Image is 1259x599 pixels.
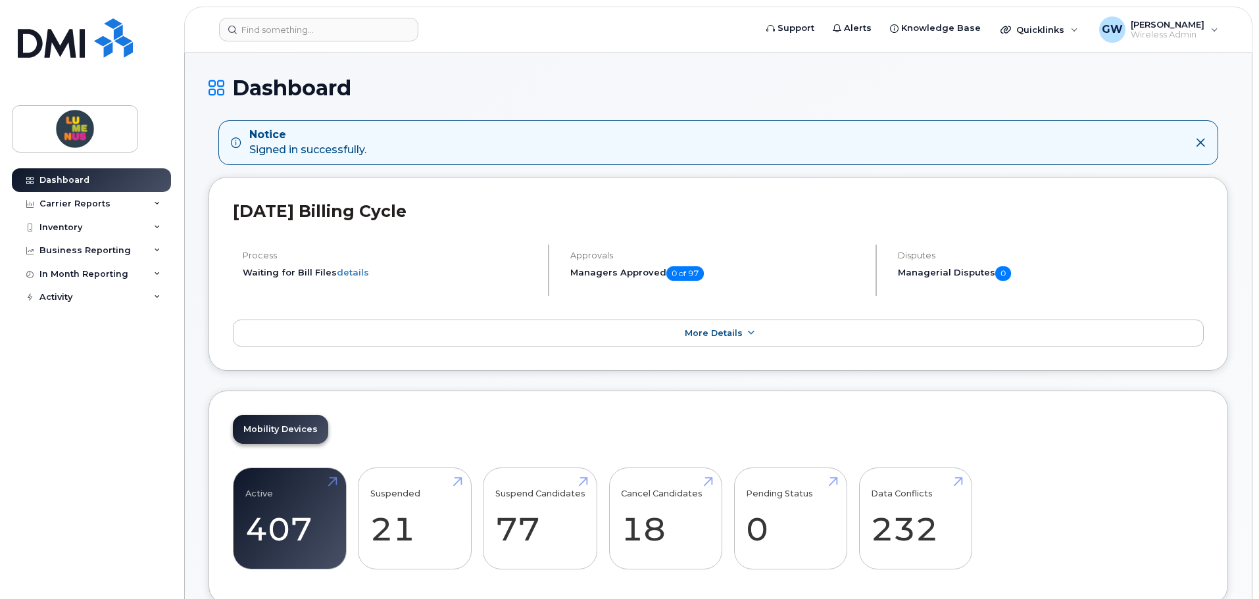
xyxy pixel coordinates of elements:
[249,128,366,158] div: Signed in successfully.
[495,475,585,562] a: Suspend Candidates 77
[898,266,1204,281] h5: Managerial Disputes
[370,475,459,562] a: Suspended 21
[995,266,1011,281] span: 0
[666,266,704,281] span: 0 of 97
[249,128,366,143] strong: Notice
[233,201,1204,221] h2: [DATE] Billing Cycle
[898,251,1204,260] h4: Disputes
[621,475,710,562] a: Cancel Candidates 18
[746,475,835,562] a: Pending Status 0
[243,251,537,260] h4: Process
[243,266,537,279] li: Waiting for Bill Files
[685,328,743,338] span: More Details
[570,251,864,260] h4: Approvals
[233,415,328,444] a: Mobility Devices
[337,267,369,277] a: details
[209,76,1228,99] h1: Dashboard
[570,266,864,281] h5: Managers Approved
[245,475,334,562] a: Active 407
[871,475,960,562] a: Data Conflicts 232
